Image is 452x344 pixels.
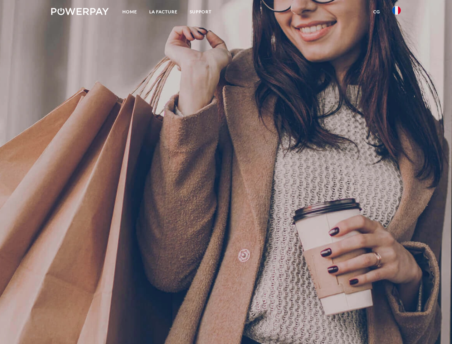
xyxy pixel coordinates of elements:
[51,8,109,15] img: logo-powerpay-white.svg
[392,6,401,15] img: fr
[143,5,184,18] a: LA FACTURE
[116,5,143,18] a: Home
[367,5,386,18] a: CG
[184,5,218,18] a: Support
